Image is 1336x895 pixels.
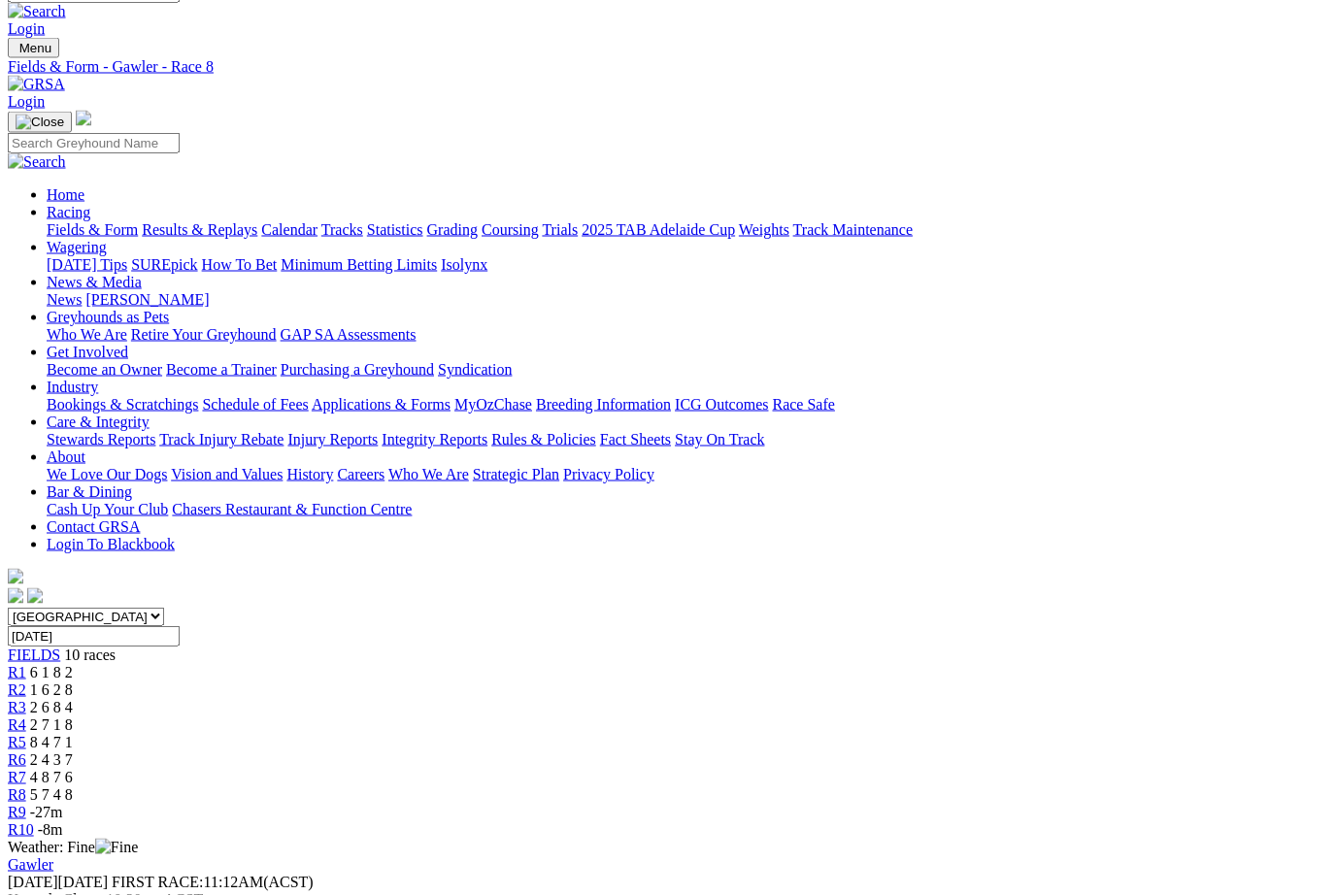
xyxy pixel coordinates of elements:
[47,221,1328,239] div: Racing
[47,536,175,552] a: Login To Blackbook
[8,804,26,820] span: R9
[8,699,26,715] a: R3
[47,431,1328,448] div: Care & Integrity
[171,466,283,482] a: Vision and Values
[95,839,138,856] img: Fine
[438,361,512,378] a: Syndication
[202,396,308,413] a: Schedule of Fees
[47,483,132,500] a: Bar & Dining
[30,751,73,768] span: 2 4 3 7
[47,501,168,517] a: Cash Up Your Club
[8,874,108,890] span: [DATE]
[675,396,768,413] a: ICG Outcomes
[739,221,789,238] a: Weights
[30,804,63,820] span: -27m
[47,396,1328,414] div: Industry
[8,153,66,171] img: Search
[482,221,539,238] a: Coursing
[76,111,91,126] img: logo-grsa-white.png
[8,716,26,733] span: R4
[382,431,487,447] a: Integrity Reports
[8,626,180,646] input: Select date
[8,20,45,37] a: Login
[172,501,412,517] a: Chasers Restaurant & Function Centre
[47,361,162,378] a: Become an Owner
[47,291,82,308] a: News
[8,786,26,803] a: R8
[47,256,1328,274] div: Wagering
[281,256,437,273] a: Minimum Betting Limits
[600,431,671,447] a: Fact Sheets
[491,431,596,447] a: Rules & Policies
[47,448,85,465] a: About
[287,431,378,447] a: Injury Reports
[8,569,23,584] img: logo-grsa-white.png
[47,466,167,482] a: We Love Our Dogs
[337,466,384,482] a: Careers
[47,221,138,238] a: Fields & Form
[8,646,60,663] a: FIELDS
[47,204,90,220] a: Racing
[47,518,140,535] a: Contact GRSA
[47,326,127,343] a: Who We Are
[38,821,63,838] span: -8m
[8,769,26,785] a: R7
[675,431,764,447] a: Stay On Track
[8,58,1328,76] a: Fields & Form - Gawler - Race 8
[8,734,26,750] a: R5
[47,414,150,430] a: Care & Integrity
[281,361,434,378] a: Purchasing a Greyhound
[8,681,26,698] a: R2
[8,588,23,604] img: facebook.svg
[8,3,66,20] img: Search
[19,41,51,55] span: Menu
[8,93,45,110] a: Login
[8,751,26,768] a: R6
[202,256,278,273] a: How To Bet
[47,344,128,360] a: Get Involved
[454,396,532,413] a: MyOzChase
[8,839,138,855] span: Weather: Fine
[793,221,913,238] a: Track Maintenance
[30,769,73,785] span: 4 8 7 6
[563,466,654,482] a: Privacy Policy
[312,396,451,413] a: Applications & Forms
[30,786,73,803] span: 5 7 4 8
[47,361,1328,379] div: Get Involved
[8,664,26,680] a: R1
[30,664,73,680] span: 6 1 8 2
[112,874,314,890] span: 11:12AM(ACST)
[281,326,417,343] a: GAP SA Assessments
[286,466,333,482] a: History
[321,221,363,238] a: Tracks
[47,309,169,325] a: Greyhounds as Pets
[166,361,277,378] a: Become a Trainer
[131,256,197,273] a: SUREpick
[85,291,209,308] a: [PERSON_NAME]
[30,681,73,698] span: 1 6 2 8
[536,396,671,413] a: Breeding Information
[8,821,34,838] a: R10
[8,874,58,890] span: [DATE]
[47,326,1328,344] div: Greyhounds as Pets
[8,133,180,153] input: Search
[8,856,53,873] a: Gawler
[112,874,203,890] span: FIRST RACE:
[159,431,284,447] a: Track Injury Rebate
[261,221,317,238] a: Calendar
[47,256,127,273] a: [DATE] Tips
[8,76,65,93] img: GRSA
[388,466,469,482] a: Who We Are
[47,379,98,395] a: Industry
[142,221,257,238] a: Results & Replays
[47,239,107,255] a: Wagering
[30,734,73,750] span: 8 4 7 1
[473,466,559,482] a: Strategic Plan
